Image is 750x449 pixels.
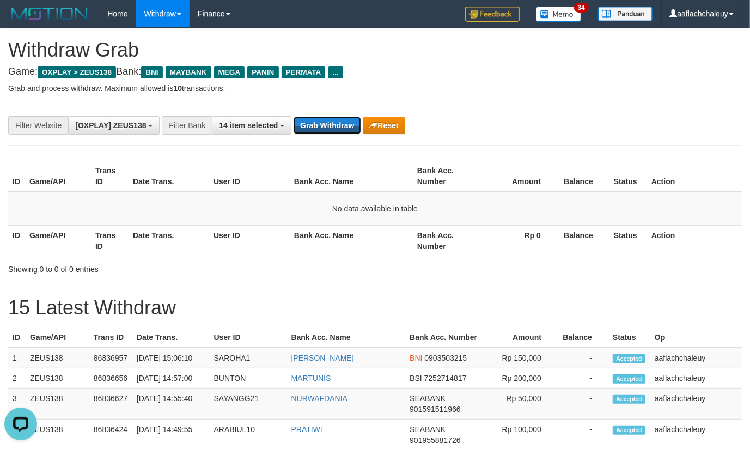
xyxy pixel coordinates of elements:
th: ID [8,225,25,256]
span: 14 item selected [219,121,278,130]
a: [PERSON_NAME] [291,354,354,362]
td: Rp 50,000 [482,389,558,420]
td: BUNTON [210,368,287,389]
strong: 10 [173,84,182,93]
a: PRATIWI [291,425,322,434]
a: MARTUNIS [291,374,331,383]
td: [DATE] 15:06:10 [132,348,210,368]
span: SEABANK [410,394,446,403]
button: Open LiveChat chat widget [4,4,37,37]
span: Copy 0903503215 to clipboard [424,354,467,362]
button: 14 item selected [212,116,291,135]
td: Rp 150,000 [482,348,558,368]
span: Accepted [613,374,645,384]
th: Op [650,327,742,348]
div: Filter Website [8,116,68,135]
td: 86836656 [89,368,132,389]
th: Game/API [25,161,91,192]
span: BNI [410,354,422,362]
span: [OXPLAY] ZEUS138 [75,121,146,130]
td: 86836627 [89,389,132,420]
span: BSI [410,374,422,383]
th: Status [609,161,647,192]
span: Copy 901955881726 to clipboard [410,436,460,445]
h1: Withdraw Grab [8,39,742,61]
td: [DATE] 14:57:00 [132,368,210,389]
td: [DATE] 14:55:40 [132,389,210,420]
th: Trans ID [91,161,129,192]
th: Balance [557,161,609,192]
button: Reset [363,117,405,134]
span: PANIN [247,66,278,78]
th: Status [609,225,647,256]
span: SEABANK [410,425,446,434]
td: - [558,348,608,368]
td: 1 [8,348,26,368]
span: 34 [574,3,589,13]
td: ZEUS138 [26,389,89,420]
td: - [558,368,608,389]
th: Trans ID [89,327,132,348]
span: ... [328,66,343,78]
th: Date Trans. [132,327,210,348]
th: Bank Acc. Name [287,327,406,348]
th: Balance [557,225,609,256]
td: Rp 200,000 [482,368,558,389]
span: Accepted [613,426,645,435]
span: Accepted [613,395,645,404]
th: ID [8,161,25,192]
th: Status [608,327,650,348]
th: Bank Acc. Number [413,225,479,256]
td: SAYANGG21 [210,389,287,420]
th: Rp 0 [479,225,557,256]
button: Grab Withdraw [294,117,361,134]
h4: Game: Bank: [8,66,742,77]
th: Game/API [26,327,89,348]
td: aaflachchaleuy [650,348,742,368]
span: Copy 7252714817 to clipboard [424,374,467,383]
th: User ID [210,327,287,348]
th: Date Trans. [129,225,209,256]
td: - [558,389,608,420]
span: MAYBANK [166,66,211,78]
th: Trans ID [91,225,129,256]
td: aaflachchaleuy [650,368,742,389]
th: ID [8,327,26,348]
p: Grab and process withdraw. Maximum allowed is transactions. [8,83,742,94]
td: aaflachchaleuy [650,389,742,420]
img: Button%20Memo.svg [536,7,582,22]
span: BNI [141,66,162,78]
span: OXPLAY > ZEUS138 [38,66,116,78]
th: User ID [209,225,290,256]
th: Game/API [25,225,91,256]
h1: 15 Latest Withdraw [8,297,742,319]
div: Filter Bank [162,116,212,135]
div: Showing 0 to 0 of 0 entries [8,259,304,275]
span: MEGA [214,66,245,78]
span: Copy 901591511966 to clipboard [410,405,460,414]
button: [OXPLAY] ZEUS138 [68,116,160,135]
img: MOTION_logo.png [8,5,91,22]
img: Feedback.jpg [465,7,520,22]
th: User ID [209,161,290,192]
th: Action [647,161,742,192]
img: panduan.png [598,7,653,21]
th: Amount [479,161,557,192]
td: 86836957 [89,348,132,368]
th: Amount [482,327,558,348]
a: NURWAFDANIA [291,394,347,403]
th: Bank Acc. Name [290,225,413,256]
span: PERMATA [282,66,326,78]
td: SAROHA1 [210,348,287,368]
td: 3 [8,389,26,420]
th: Date Trans. [129,161,209,192]
td: ZEUS138 [26,348,89,368]
th: Bank Acc. Number [405,327,482,348]
th: Bank Acc. Name [290,161,413,192]
th: Balance [558,327,608,348]
td: No data available in table [8,192,742,226]
span: Accepted [613,354,645,363]
th: Action [647,225,742,256]
td: ZEUS138 [26,368,89,389]
th: Bank Acc. Number [413,161,479,192]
